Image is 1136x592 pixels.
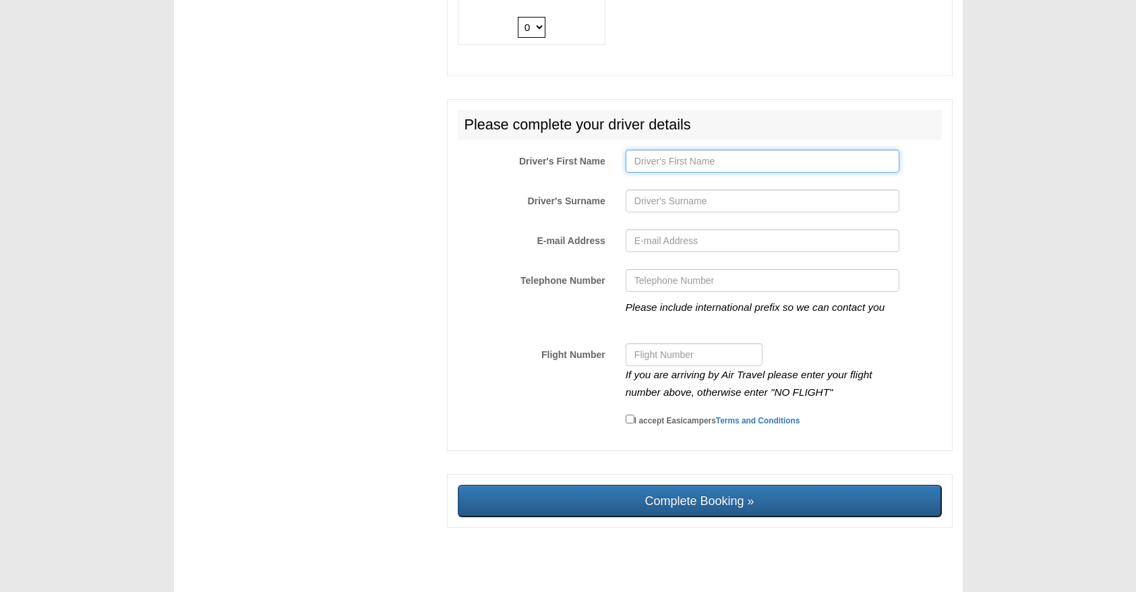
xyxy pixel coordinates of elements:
[448,229,616,247] label: E-mail Address
[626,415,634,423] input: I accept EasicampersTerms and Conditions
[448,189,616,208] label: Driver's Surname
[626,189,899,212] input: Driver's Surname
[458,485,942,517] input: Complete Booking »
[458,110,942,140] h2: Please complete your driver details
[626,150,899,173] input: Driver's First Name
[626,301,885,313] i: Please include international prefix so we can contact you
[626,229,899,252] input: E-mail Address
[448,343,616,361] label: Flight Number
[626,269,899,292] input: Telephone Number
[716,416,800,425] a: Terms and Conditions
[448,269,616,287] label: Telephone Number
[626,343,763,366] input: Flight Number
[626,369,872,398] i: If you are arriving by Air Travel please enter your flight number above, otherwise enter "NO FLIGHT"
[634,416,800,425] small: I accept Easicampers
[448,150,616,168] label: Driver's First Name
